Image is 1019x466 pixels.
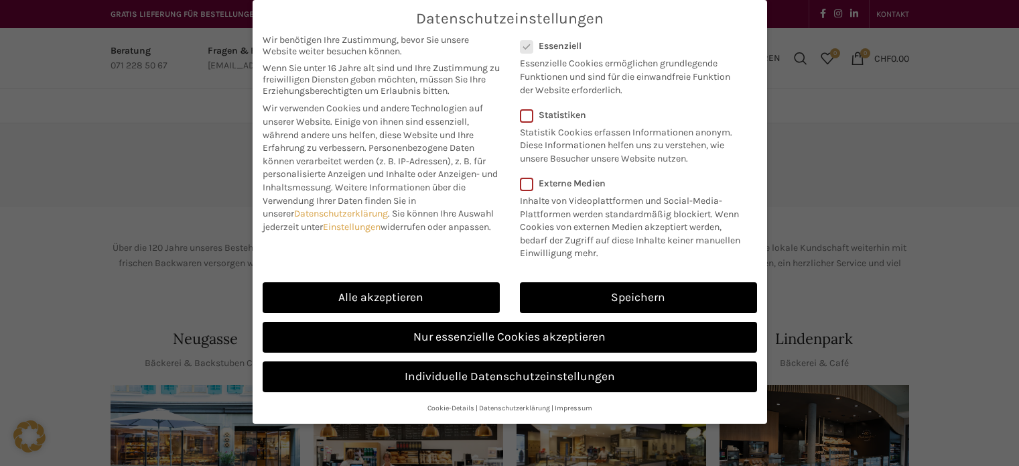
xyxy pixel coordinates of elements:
a: Datenschutzerklärung [479,404,550,412]
label: Essenziell [520,40,740,52]
span: Wir benötigen Ihre Zustimmung, bevor Sie unsere Website weiter besuchen können. [263,34,500,57]
a: Alle akzeptieren [263,282,500,313]
a: Nur essenzielle Cookies akzeptieren [263,322,757,353]
p: Inhalte von Videoplattformen und Social-Media-Plattformen werden standardmäßig blockiert. Wenn Co... [520,189,748,260]
a: Individuelle Datenschutzeinstellungen [263,361,757,392]
a: Einstellungen [323,221,381,233]
label: Statistiken [520,109,740,121]
span: Personenbezogene Daten können verarbeitet werden (z. B. IP-Adressen), z. B. für personalisierte A... [263,142,498,193]
a: Impressum [555,404,592,412]
a: Speichern [520,282,757,313]
span: Weitere Informationen über die Verwendung Ihrer Daten finden Sie in unserer . [263,182,466,219]
span: Datenschutzeinstellungen [416,10,604,27]
span: Sie können Ihre Auswahl jederzeit unter widerrufen oder anpassen. [263,208,494,233]
p: Essenzielle Cookies ermöglichen grundlegende Funktionen und sind für die einwandfreie Funktion de... [520,52,740,97]
label: Externe Medien [520,178,748,189]
a: Cookie-Details [427,404,474,412]
span: Wir verwenden Cookies und andere Technologien auf unserer Website. Einige von ihnen sind essenzie... [263,103,483,154]
a: Datenschutzerklärung [294,208,388,219]
span: Wenn Sie unter 16 Jahre alt sind und Ihre Zustimmung zu freiwilligen Diensten geben möchten, müss... [263,62,500,97]
p: Statistik Cookies erfassen Informationen anonym. Diese Informationen helfen uns zu verstehen, wie... [520,121,740,166]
